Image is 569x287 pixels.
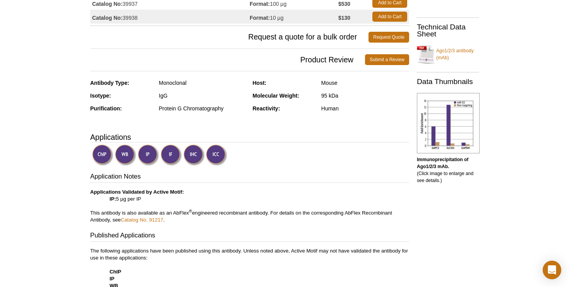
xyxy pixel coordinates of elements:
[417,24,479,38] h2: Technical Data Sheet
[372,12,407,22] a: Add to Cart
[365,54,409,65] a: Submit a Review
[206,144,227,166] img: Immunocytochemistry Validated
[159,105,247,112] div: Protein G Chromatography
[417,43,479,66] a: Ago1/2/3 antibody (mAb)
[90,189,184,195] b: Applications Validated by Active Motif:
[90,54,365,65] span: Product Review
[90,172,409,183] h3: Application Notes
[250,0,270,7] strong: Format:
[417,93,480,153] img: Ago1/2/3 antibody (mAb) tested by immunoprecipitation.
[92,14,123,21] strong: Catalog No:
[543,261,561,279] div: Open Intercom Messenger
[338,0,350,7] strong: $530
[92,144,113,166] img: ChIP Validated
[189,208,192,213] sup: ®
[183,144,205,166] img: Immunohistochemistry Validated
[90,231,409,242] h3: Published Applications
[90,189,409,223] p: 5 µg per IP This antibody is also available as an AbFlex engineered recombinant antibody. For det...
[161,144,182,166] img: Immunofluorescence Validated
[321,92,409,99] div: 95 kDa
[92,0,123,7] strong: Catalog No:
[417,78,479,85] h2: Data Thumbnails
[253,105,280,112] strong: Reactivity:
[250,10,338,24] td: 10 µg
[253,93,299,99] strong: Molecular Weight:
[368,32,409,43] a: Request Quote
[110,196,116,202] strong: IP:
[321,79,409,86] div: Mouse
[110,276,114,282] strong: IP
[121,217,163,223] a: Catalog No. 91217
[90,80,129,86] strong: Antibody Type:
[90,32,368,43] span: Request a quote for a bulk order
[250,14,270,21] strong: Format:
[90,105,122,112] strong: Purification:
[90,93,111,99] strong: Isotype:
[417,156,479,184] p: (Click image to enlarge and see details.)
[253,80,267,86] strong: Host:
[90,131,409,143] h3: Applications
[159,79,247,86] div: Monoclonal
[90,10,250,24] td: 39938
[338,14,350,21] strong: $130
[321,105,409,112] div: Human
[417,157,468,169] b: Immunoprecipitation of Ago1/2/3 mAb.
[159,92,247,99] div: IgG
[110,269,121,275] strong: ChIP
[138,144,159,166] img: Immunoprecipitation Validated
[115,144,136,166] img: Western Blot Validated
